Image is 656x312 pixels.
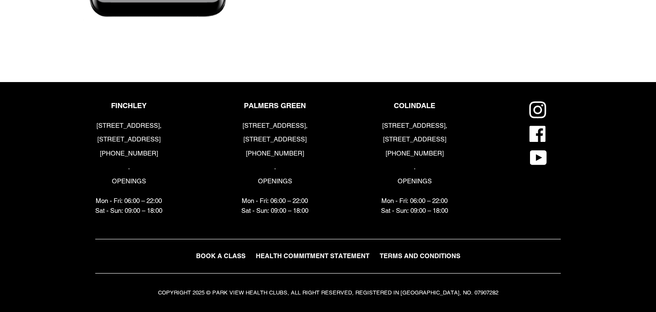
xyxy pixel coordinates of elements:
[381,149,448,159] p: [PHONE_NUMBER]
[95,196,162,215] p: Mon - Fri: 06:00 – 22:00 Sat - Sun: 09:00 – 18:00
[192,250,250,262] a: BOOK A CLASS
[381,177,448,186] p: OPENINGS
[381,135,448,144] p: [STREET_ADDRESS]
[241,196,308,215] p: Mon - Fri: 06:00 – 22:00 Sat - Sun: 09:00 – 18:00
[241,162,308,172] p: .
[256,252,369,259] span: HEALTH COMMITMENT STATEMENT
[252,250,374,262] a: HEALTH COMMITMENT STATEMENT
[196,252,246,259] span: BOOK A CLASS
[241,101,308,110] p: PALMERS GREEN
[95,149,162,159] p: [PHONE_NUMBER]
[241,135,308,144] p: [STREET_ADDRESS]
[95,121,162,131] p: [STREET_ADDRESS],
[241,121,308,131] p: [STREET_ADDRESS],
[381,101,448,110] p: COLINDALE
[380,252,460,259] span: TERMS AND CONDITIONS
[95,101,162,110] p: FINCHLEY
[95,135,162,144] p: [STREET_ADDRESS]
[381,196,448,215] p: Mon - Fri: 06:00 – 22:00 Sat - Sun: 09:00 – 18:00
[241,149,308,159] p: [PHONE_NUMBER]
[95,162,162,172] p: .
[381,121,448,131] p: [STREET_ADDRESS],
[95,177,162,186] p: OPENINGS
[381,162,448,172] p: .
[158,289,498,296] small: COPYRIGHT 2025 © PARK VIEW HEALTH CLUBS, ALL RIGHT RESERVED, REGISTERED IN [GEOGRAPHIC_DATA], NO....
[241,177,308,186] p: OPENINGS
[375,250,465,262] a: TERMS AND CONDITIONS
